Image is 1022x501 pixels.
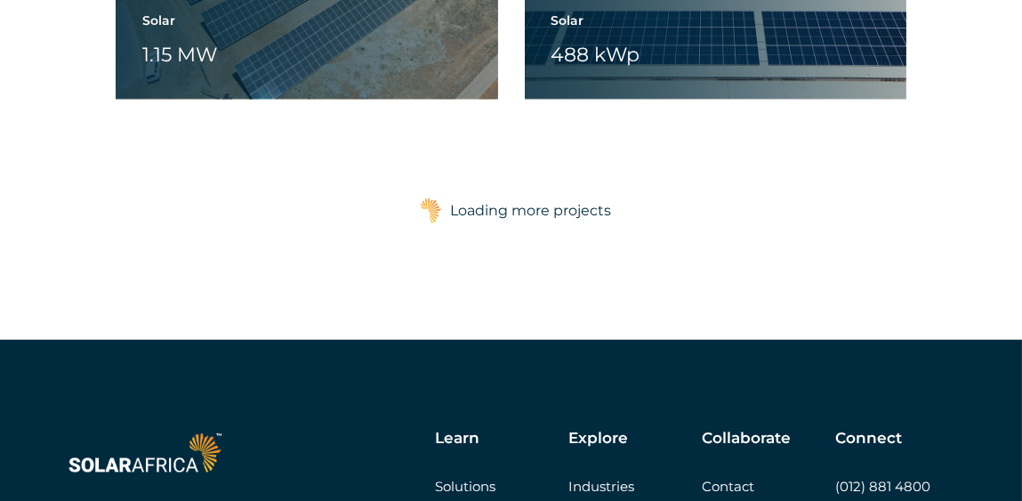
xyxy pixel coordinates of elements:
h5: Explore [568,429,628,447]
h5: Collaborate [702,429,791,447]
a: Industries [568,478,634,495]
h5: Connect [835,429,902,447]
h5: Learn [435,429,479,447]
a: (012) 881 4800 [835,478,930,495]
a: Solutions [435,478,495,495]
div: Loading more projects [451,193,612,229]
img: Africa.png [420,198,442,224]
a: Contact [702,478,754,495]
